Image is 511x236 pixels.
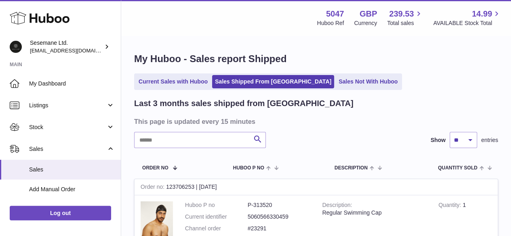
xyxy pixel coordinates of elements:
[438,202,463,210] strong: Quantity
[29,123,106,131] span: Stock
[185,201,248,209] dt: Huboo P no
[142,165,168,171] span: Order No
[387,19,423,27] span: Total sales
[248,225,310,232] dd: #23291
[185,225,248,232] dt: Channel order
[135,179,498,195] div: 123706253 | [DATE]
[354,19,377,27] div: Currency
[10,206,111,220] a: Log out
[472,8,492,19] span: 14.99
[185,213,248,221] dt: Current identifier
[326,8,344,19] strong: 5047
[336,75,400,88] a: Sales Not With Huboo
[141,184,166,192] strong: Order no
[322,202,352,210] strong: Description
[438,165,477,171] span: Quantity Sold
[29,102,106,109] span: Listings
[30,47,119,54] span: [EMAIL_ADDRESS][DOMAIN_NAME]
[136,75,210,88] a: Current Sales with Huboo
[317,19,344,27] div: Huboo Ref
[389,8,414,19] span: 239.53
[134,98,353,109] h2: Last 3 months sales shipped from [GEOGRAPHIC_DATA]
[29,80,115,88] span: My Dashboard
[433,19,501,27] span: AVAILABLE Stock Total
[233,165,264,171] span: Huboo P no
[134,117,496,126] h3: This page is updated every 15 minutes
[134,52,498,65] h1: My Huboo - Sales report Shipped
[360,8,377,19] strong: GBP
[387,8,423,27] a: 239.53 Total sales
[29,186,115,193] span: Add Manual Order
[322,209,427,217] div: Regular Swimming Cap
[29,166,115,173] span: Sales
[248,201,310,209] dd: P-313520
[334,165,368,171] span: Description
[431,136,446,144] label: Show
[248,213,310,221] dd: 5060566330459
[212,75,334,88] a: Sales Shipped From [GEOGRAPHIC_DATA]
[29,145,106,153] span: Sales
[30,39,103,54] div: Sesemane Ltd.
[481,136,498,144] span: entries
[10,41,22,53] img: internalAdmin-5047@internal.huboo.com
[433,8,501,27] a: 14.99 AVAILABLE Stock Total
